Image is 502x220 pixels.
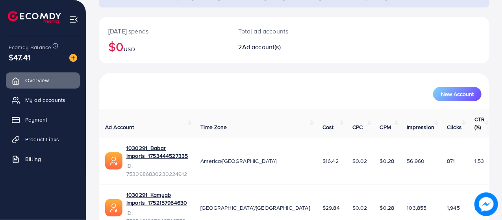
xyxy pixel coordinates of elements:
span: USD [124,45,135,53]
span: Clicks [447,123,462,131]
span: [GEOGRAPHIC_DATA]/[GEOGRAPHIC_DATA] [200,204,310,212]
h2: $0 [108,39,220,54]
button: New Account [433,87,482,101]
span: 56,960 [407,157,425,165]
span: CTR (%) [474,115,485,131]
span: $16.42 [322,157,339,165]
img: ic-ads-acc.e4c84228.svg [105,152,122,170]
img: image [69,54,77,62]
span: Payment [25,116,47,124]
span: Billing [25,155,41,163]
span: $0.28 [380,157,395,165]
span: Overview [25,76,49,84]
span: 871 [447,157,455,165]
span: $0.02 [352,157,367,165]
span: Cost [322,123,334,131]
img: image [474,192,498,216]
span: $29.84 [322,204,340,212]
span: America/[GEOGRAPHIC_DATA] [200,157,276,165]
span: $47.41 [9,52,30,63]
span: Time Zone [200,123,227,131]
span: My ad accounts [25,96,65,104]
img: ic-ads-acc.e4c84228.svg [105,199,122,216]
h2: 2 [239,43,317,51]
a: Product Links [6,131,80,147]
span: Ad account(s) [242,43,281,51]
span: Product Links [25,135,59,143]
a: Billing [6,151,80,167]
a: 1030291_Babar Imports_1753444527335 [126,144,188,160]
span: ID: 7530986830230224912 [126,162,188,178]
a: Payment [6,112,80,128]
span: 1,945 [447,204,460,212]
span: $0.02 [352,204,367,212]
span: 103,855 [407,204,427,212]
span: New Account [441,91,474,97]
a: Overview [6,72,80,88]
span: $0.28 [380,204,395,212]
span: Ecomdy Balance [9,43,51,51]
p: Total ad accounts [239,26,317,36]
a: 1030291_Kamyab Imports_1752157964630 [126,191,188,207]
span: Impression [407,123,435,131]
span: Ad Account [105,123,134,131]
img: logo [8,11,61,23]
img: menu [69,15,78,24]
p: [DATE] spends [108,26,220,36]
span: CPC [352,123,363,131]
a: My ad accounts [6,92,80,108]
span: 1.53 [474,157,484,165]
span: CPM [380,123,391,131]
